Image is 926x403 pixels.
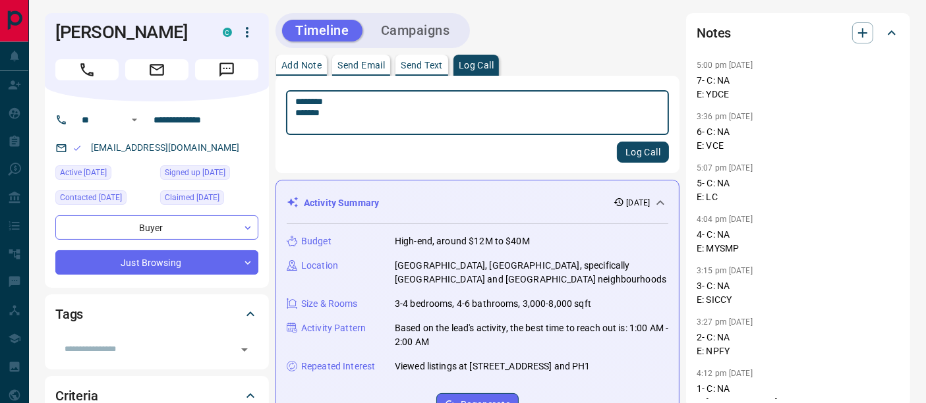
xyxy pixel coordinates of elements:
[304,196,379,210] p: Activity Summary
[697,331,900,358] p: 2- C: NA E: NPFY
[395,321,668,349] p: Based on the lead's activity, the best time to reach out is: 1:00 AM - 2:00 AM
[55,304,83,325] h2: Tags
[697,61,753,70] p: 5:00 pm [DATE]
[337,61,385,70] p: Send Email
[195,59,258,80] span: Message
[401,61,443,70] p: Send Text
[235,340,254,359] button: Open
[55,190,154,209] div: Wed Sep 10 2025
[160,165,258,184] div: Mon Jun 16 2025
[55,215,258,240] div: Buyer
[368,20,463,41] button: Campaigns
[617,142,669,163] button: Log Call
[55,59,119,80] span: Call
[55,22,203,43] h1: [PERSON_NAME]
[697,279,900,307] p: 3- C: NA E: SICCY
[127,112,142,128] button: Open
[91,142,240,153] a: [EMAIL_ADDRESS][DOMAIN_NAME]
[697,215,753,224] p: 4:04 pm [DATE]
[301,360,375,373] p: Repeated Interest
[459,61,494,70] p: Log Call
[287,191,668,215] div: Activity Summary[DATE]
[697,163,753,173] p: 5:07 pm [DATE]
[301,259,338,273] p: Location
[55,250,258,275] div: Just Browsing
[697,369,753,378] p: 4:12 pm [DATE]
[395,360,591,373] p: Viewed listings at [STREET_ADDRESS] and PH1
[55,298,258,330] div: Tags
[395,297,591,311] p: 3-4 bedrooms, 4-6 bathrooms, 3,000-8,000 sqft
[395,234,530,248] p: High-end, around $12M to $40M
[223,28,232,37] div: condos.ca
[165,191,219,204] span: Claimed [DATE]
[55,165,154,184] div: Tue Aug 26 2025
[697,228,900,255] p: 4- C: NA E: MYSMP
[281,61,322,70] p: Add Note
[125,59,188,80] span: Email
[72,144,82,153] svg: Email Valid
[697,112,753,121] p: 3:36 pm [DATE]
[60,191,122,204] span: Contacted [DATE]
[160,190,258,209] div: Wed Aug 27 2025
[697,266,753,275] p: 3:15 pm [DATE]
[697,74,900,101] p: 7- C: NA E: YDCE
[301,297,358,311] p: Size & Rooms
[165,166,225,179] span: Signed up [DATE]
[60,166,107,179] span: Active [DATE]
[301,234,332,248] p: Budget
[627,197,651,209] p: [DATE]
[697,22,731,43] h2: Notes
[697,176,900,204] p: 5- C: NA E: LC
[395,259,668,286] p: [GEOGRAPHIC_DATA], [GEOGRAPHIC_DATA], specifically [GEOGRAPHIC_DATA] and [GEOGRAPHIC_DATA] neighb...
[697,17,900,49] div: Notes
[301,321,366,335] p: Activity Pattern
[697,317,753,327] p: 3:27 pm [DATE]
[282,20,362,41] button: Timeline
[697,125,900,153] p: 6- C: NA E: VCE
